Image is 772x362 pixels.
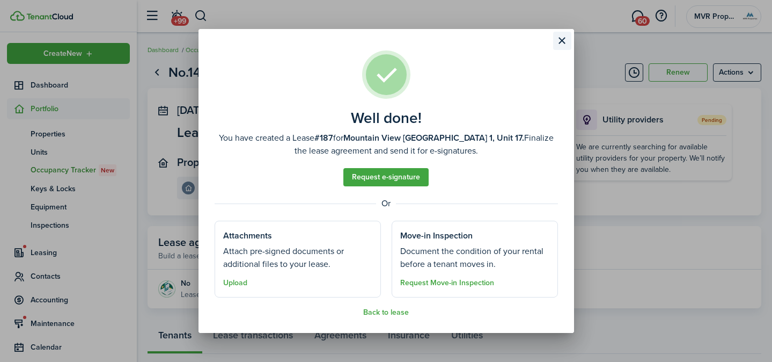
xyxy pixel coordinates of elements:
[343,168,429,186] a: Request e-signature
[400,279,494,287] button: Request Move-in Inspection
[400,229,473,242] well-done-section-title: Move-in Inspection
[223,245,372,271] well-done-section-description: Attach pre-signed documents or additional files to your lease.
[215,197,558,210] well-done-separator: Or
[351,110,422,127] well-done-title: Well done!
[400,245,549,271] well-done-section-description: Document the condition of your rental before a tenant moves in.
[343,132,524,144] b: Mountain View [GEOGRAPHIC_DATA] 1, Unit 17.
[215,132,558,157] well-done-description: You have created a Lease for Finalize the lease agreement and send it for e-signatures.
[314,132,333,144] b: #187
[223,279,247,287] button: Upload
[363,308,409,317] button: Back to lease
[553,32,571,50] button: Close modal
[223,229,272,242] well-done-section-title: Attachments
